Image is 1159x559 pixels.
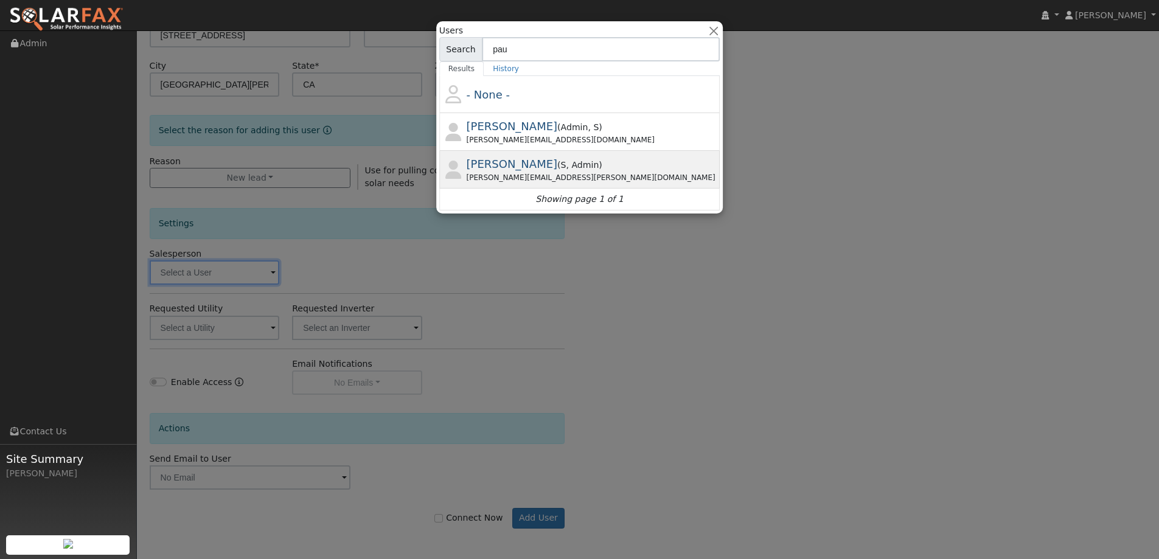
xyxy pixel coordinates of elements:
[1075,10,1146,20] span: [PERSON_NAME]
[467,158,558,170] span: [PERSON_NAME]
[484,61,528,76] a: History
[6,467,130,480] div: [PERSON_NAME]
[561,122,588,132] span: Admin
[467,172,718,183] div: [PERSON_NAME][EMAIL_ADDRESS][PERSON_NAME][DOMAIN_NAME]
[467,88,510,101] span: - None -
[561,160,566,170] span: Salesperson
[566,160,599,170] span: Admin
[557,160,602,170] span: ( )
[535,193,623,206] i: Showing page 1 of 1
[439,61,484,76] a: Results
[467,120,558,133] span: [PERSON_NAME]
[439,24,463,37] span: Users
[9,7,124,32] img: SolarFax
[6,451,130,467] span: Site Summary
[63,539,73,549] img: retrieve
[439,37,482,61] span: Search
[588,122,599,132] span: Salesperson
[467,134,718,145] div: [PERSON_NAME][EMAIL_ADDRESS][DOMAIN_NAME]
[557,122,602,132] span: ( )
